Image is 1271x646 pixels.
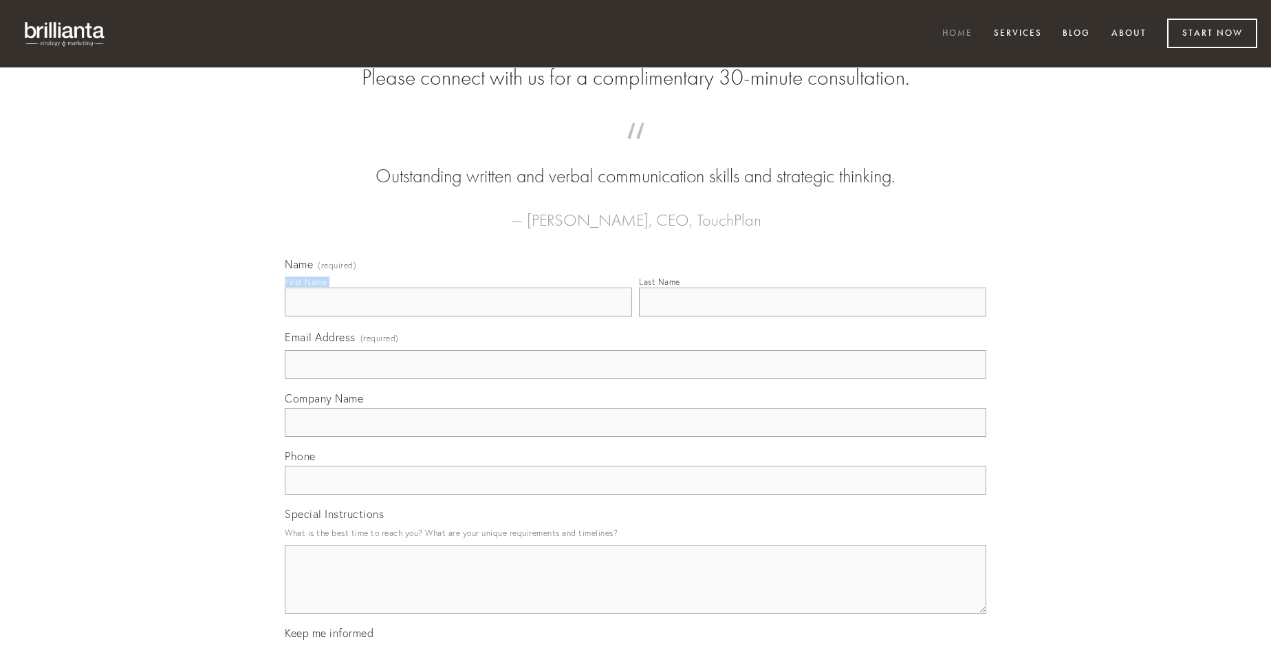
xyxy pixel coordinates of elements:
[639,277,680,287] div: Last Name
[285,330,356,344] span: Email Address
[285,449,316,463] span: Phone
[318,261,356,270] span: (required)
[360,329,399,347] span: (required)
[285,257,313,271] span: Name
[285,65,986,91] h2: Please connect with us for a complimentary 30-minute consultation.
[285,391,363,405] span: Company Name
[285,277,327,287] div: First Name
[933,23,981,45] a: Home
[1102,23,1155,45] a: About
[307,190,964,234] figcaption: — [PERSON_NAME], CEO, TouchPlan
[285,524,986,542] p: What is the best time to reach you? What are your unique requirements and timelines?
[1167,19,1257,48] a: Start Now
[307,136,964,163] span: “
[285,507,384,521] span: Special Instructions
[1054,23,1099,45] a: Blog
[985,23,1051,45] a: Services
[14,14,117,54] img: brillianta - research, strategy, marketing
[285,626,373,640] span: Keep me informed
[307,136,964,190] blockquote: Outstanding written and verbal communication skills and strategic thinking.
